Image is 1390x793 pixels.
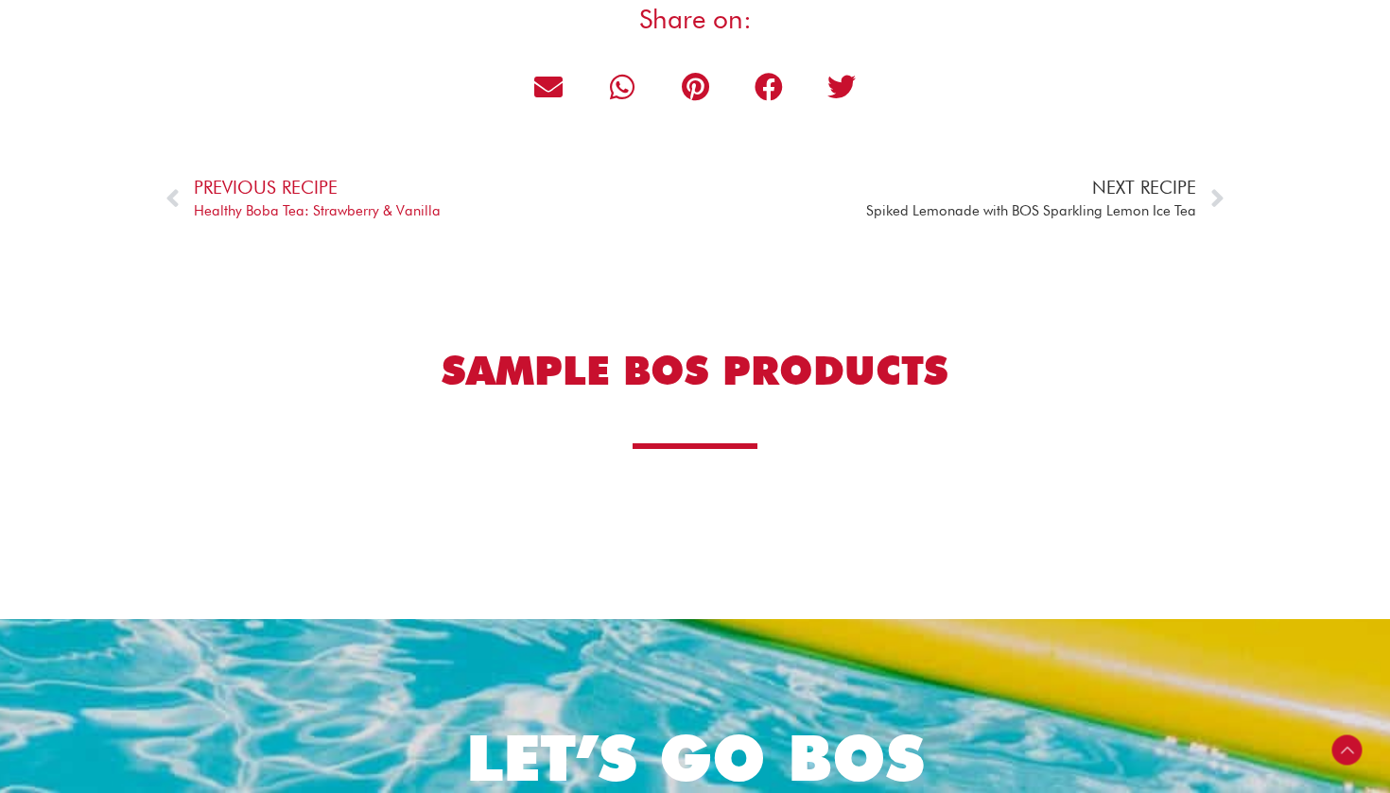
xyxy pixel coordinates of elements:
h3: Share on: [165,2,1225,36]
div: Share on email [516,55,581,119]
div: Share on whatsapp [590,55,654,119]
a: Previous RecipeHealthy Boba Tea: Strawberry & Vanilla [165,176,695,223]
span: Previous Recipe [194,176,441,199]
div: Share on facebook [737,55,801,119]
div: Share on twitter [809,55,874,119]
div: Share on pinterest [663,55,727,119]
span: Healthy Boba Tea: Strawberry & Vanilla [194,199,441,223]
a: Next RecipeSpiked Lemonade with BOS Sparkling Lemon Ice Tea [696,176,1225,223]
h2: Sample BOS Products [279,345,1111,397]
div: Post Navigation [165,166,1225,233]
span: Next Recipe [866,176,1196,199]
span: Spiked Lemonade with BOS Sparkling Lemon Ice Tea [866,199,1196,223]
